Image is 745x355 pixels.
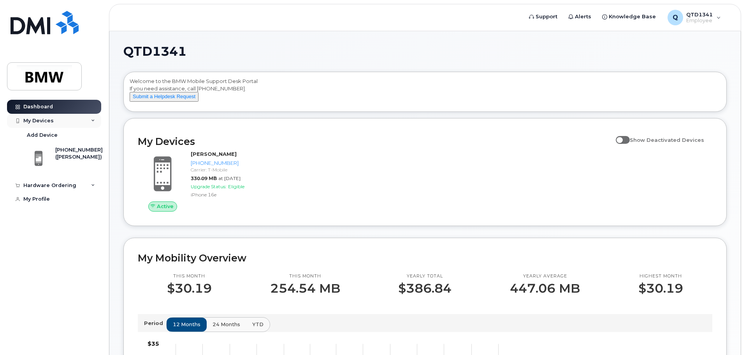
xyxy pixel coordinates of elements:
[157,203,174,210] span: Active
[191,166,271,173] div: Carrier: T-Mobile
[398,281,452,295] p: $386.84
[167,281,212,295] p: $30.19
[191,151,237,157] strong: [PERSON_NAME]
[191,191,271,198] div: iPhone 16e
[218,175,241,181] span: at [DATE]
[270,273,340,279] p: This month
[510,273,580,279] p: Yearly average
[711,321,739,349] iframe: Messenger Launcher
[638,281,683,295] p: $30.19
[123,46,186,57] span: QTD1341
[630,137,704,143] span: Show Deactivated Devices
[270,281,340,295] p: 254.54 MB
[191,184,227,189] span: Upgrade Status:
[191,175,217,181] span: 330.09 MB
[138,252,712,264] h2: My Mobility Overview
[510,281,580,295] p: 447.06 MB
[213,321,240,328] span: 24 months
[616,132,622,139] input: Show Deactivated Devices
[138,150,274,211] a: Active[PERSON_NAME][PHONE_NUMBER]Carrier: T-Mobile330.09 MBat [DATE]Upgrade Status:EligibleiPhone...
[191,159,271,167] div: [PHONE_NUMBER]
[398,273,452,279] p: Yearly total
[148,340,159,347] tspan: $35
[130,92,199,102] button: Submit a Helpdesk Request
[130,93,199,99] a: Submit a Helpdesk Request
[138,136,612,147] h2: My Devices
[167,273,212,279] p: This month
[144,320,166,327] p: Period
[228,184,244,189] span: Eligible
[252,321,264,328] span: YTD
[130,78,720,109] div: Welcome to the BMW Mobile Support Desk Portal If you need assistance, call [PHONE_NUMBER].
[638,273,683,279] p: Highest month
